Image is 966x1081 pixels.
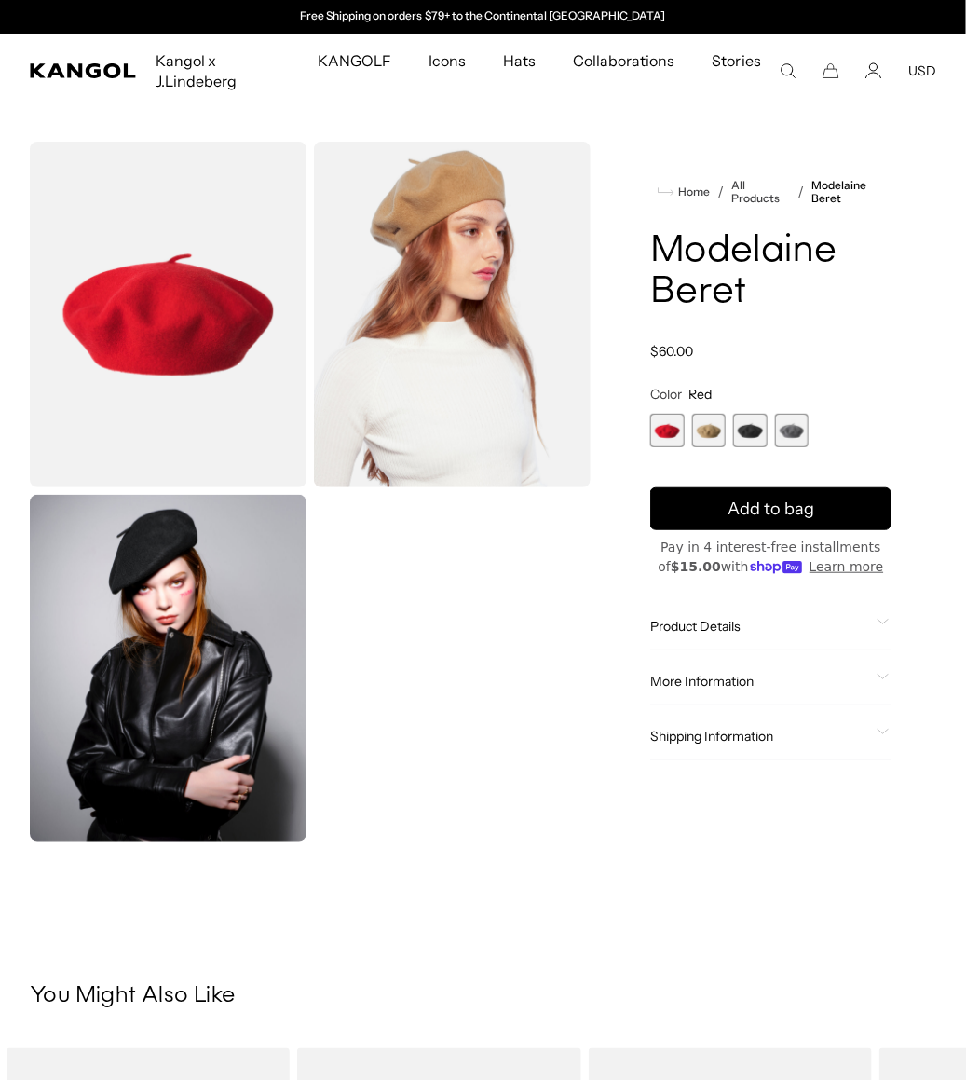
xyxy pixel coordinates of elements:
[650,673,869,690] span: More Information
[728,497,814,522] span: Add to bag
[650,231,891,313] h1: Modelaine Beret
[823,62,839,79] button: Cart
[300,8,666,22] a: Free Shipping on orders $79+ to the Continental [GEOGRAPHIC_DATA]
[573,34,674,88] span: Collaborations
[688,386,712,403] span: Red
[658,184,710,200] a: Home
[30,495,306,841] img: modelaine beret black
[429,34,466,88] span: Icons
[318,34,391,88] span: KANGOLF
[674,185,710,198] span: Home
[865,62,882,79] a: Account
[650,179,891,205] nav: breadcrumbs
[692,414,726,447] label: Camel
[314,142,591,487] img: camel
[554,34,693,88] a: Collaborations
[137,34,299,108] a: Kangol x J.Lindeberg
[30,142,591,842] product-gallery: Gallery Viewer
[650,618,869,635] span: Product Details
[692,414,726,447] div: 2 of 4
[503,34,536,88] span: Hats
[694,34,780,108] a: Stories
[775,414,809,447] label: Dark Flannel
[292,9,675,24] div: Announcement
[30,142,306,487] img: color-red
[30,63,137,78] a: Kangol
[731,179,790,205] a: All Products
[780,62,796,79] summary: Search here
[908,62,936,79] button: USD
[775,414,809,447] div: 4 of 4
[650,414,684,447] div: 1 of 4
[650,414,684,447] label: Red
[156,34,280,108] span: Kangol x J.Lindeberg
[410,34,484,88] a: Icons
[733,414,767,447] div: 3 of 4
[710,181,724,203] li: /
[650,728,869,745] span: Shipping Information
[713,34,761,108] span: Stories
[292,9,675,24] slideshow-component: Announcement bar
[791,181,805,203] li: /
[650,343,693,360] span: $60.00
[650,487,891,530] button: Add to bag
[812,179,891,205] a: Modelaine Beret
[30,983,936,1011] h3: You Might Also Like
[650,386,682,403] span: Color
[292,9,675,24] div: 1 of 2
[733,414,767,447] label: Black
[484,34,554,88] a: Hats
[299,34,410,88] a: KANGOLF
